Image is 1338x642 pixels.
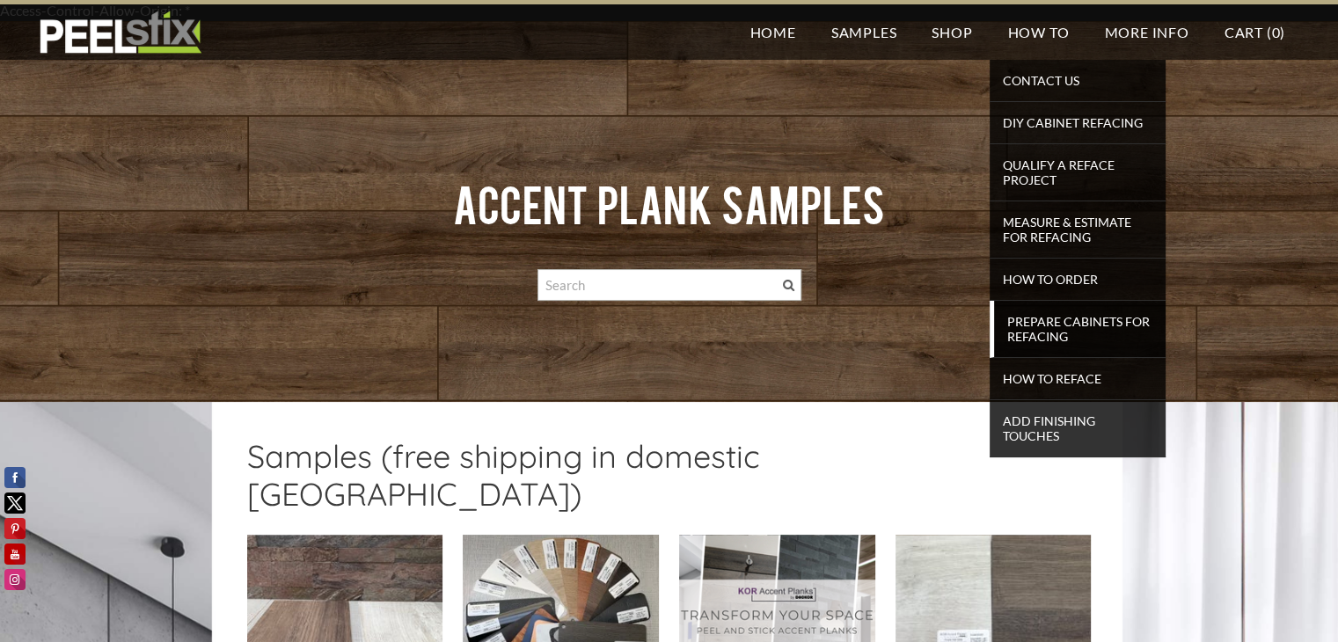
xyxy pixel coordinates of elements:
h2: Samples (free shipping in domestic [GEOGRAPHIC_DATA]) [247,437,1092,526]
a: How To [991,4,1087,60]
a: More Info [1086,4,1206,60]
span: Measure & Estimate for Refacing [994,210,1161,249]
span: Prepare Cabinets for Refacing [998,310,1161,348]
a: Add Finishing Touches [990,400,1166,457]
font: ​Accent Plank Samples [453,175,886,230]
a: Prepare Cabinets for Refacing [990,301,1166,358]
input: Search [537,269,801,301]
a: Qualify a Reface Project [990,144,1166,201]
span: How To Order [994,267,1161,291]
a: Contact Us [990,60,1166,102]
a: Measure & Estimate for Refacing [990,201,1166,259]
a: How To Order [990,259,1166,301]
span: Search [783,280,794,291]
a: Cart (0) [1207,4,1303,60]
span: Add Finishing Touches [994,409,1161,448]
span: Qualify a Reface Project [994,153,1161,192]
span: DIY Cabinet Refacing [994,111,1161,135]
a: How To Reface [990,358,1166,400]
span: 0 [1271,24,1280,40]
a: Shop [914,4,990,60]
img: REFACE SUPPLIES [35,11,205,55]
a: DIY Cabinet Refacing [990,102,1166,144]
span: How To Reface [994,367,1161,390]
span: Contact Us [994,69,1161,92]
a: Home [733,4,814,60]
a: Samples [814,4,915,60]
